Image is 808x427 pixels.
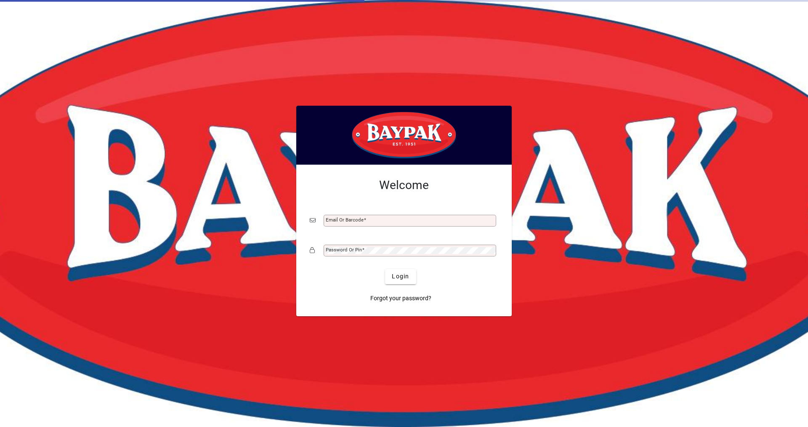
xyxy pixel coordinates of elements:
button: Login [385,269,416,284]
span: Login [392,272,409,281]
a: Forgot your password? [367,291,435,306]
mat-label: Password or Pin [326,247,362,253]
span: Forgot your password? [370,294,431,303]
mat-label: Email or Barcode [326,217,364,223]
h2: Welcome [310,178,498,192]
